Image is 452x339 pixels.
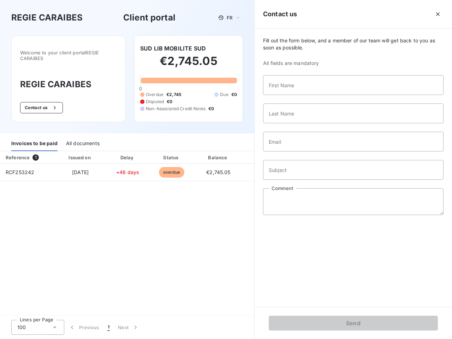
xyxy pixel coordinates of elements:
h6: SUD LIB MOBILITE SUD [140,44,206,53]
div: Balance [195,154,241,161]
input: placeholder [263,132,444,151]
div: Issued on [56,154,105,161]
span: €0 [167,99,172,105]
span: Disputed [146,99,164,105]
div: Invoices to be paid [11,136,58,151]
span: 0 [139,86,142,91]
span: Overdue [146,91,163,98]
span: €0 [231,91,237,98]
div: Status [150,154,192,161]
button: Previous [64,320,103,335]
span: [DATE] [72,169,89,175]
span: overdue [159,167,184,178]
h3: REGIE CARAIBES [20,78,117,91]
input: placeholder [263,160,444,180]
span: RCF253242 [6,169,34,175]
input: placeholder [263,75,444,95]
h3: REGIE CARAIBES [11,11,83,24]
span: €0 [208,106,214,112]
input: placeholder [263,103,444,123]
div: Reference [6,155,30,160]
span: All fields are mandatory [263,60,444,67]
span: FR [227,15,232,20]
button: 1 [103,320,114,335]
button: Next [114,320,143,335]
span: Non-Associated Credit Notes [146,106,206,112]
h5: Contact us [263,9,297,19]
span: €2,745.05 [206,169,230,175]
div: PDF [244,154,280,161]
span: +46 days [116,169,139,175]
h2: €2,745.05 [140,54,237,75]
span: €2,745 [166,91,181,98]
div: Delay [108,154,148,161]
button: Contact us [20,102,63,113]
span: 100 [17,324,26,331]
button: Send [269,316,438,331]
h3: Client portal [123,11,176,24]
span: 1 [32,154,39,161]
div: All documents [66,136,100,151]
span: Fill out the form below, and a member of our team will get back to you as soon as possible. [263,37,444,51]
span: 1 [108,324,109,331]
span: Due [220,91,228,98]
span: Welcome to your client portal REGIE CARAIBES [20,50,117,61]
